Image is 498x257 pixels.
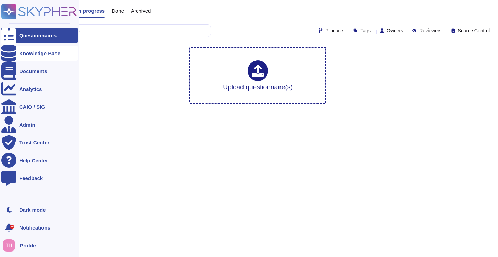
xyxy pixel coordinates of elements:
div: Trust Center [19,140,49,145]
span: Reviewers [419,28,441,33]
button: user [1,238,20,253]
a: Trust Center [1,135,78,150]
span: Notifications [19,225,50,230]
span: Profile [20,243,36,248]
div: Admin [19,122,35,127]
div: Feedback [19,176,43,181]
span: In progress [77,8,105,13]
div: Knowledge Base [19,51,60,56]
a: Analytics [1,81,78,96]
div: Questionnaires [19,33,57,38]
img: user [3,239,15,252]
span: Tags [360,28,371,33]
a: Questionnaires [1,28,78,43]
span: Source Control [458,28,490,33]
div: Documents [19,69,47,74]
a: CAIQ / SIG [1,99,78,114]
span: Done [112,8,124,13]
div: CAIQ / SIG [19,104,45,109]
div: 9+ [10,225,14,229]
input: Search by keywords [27,25,211,37]
a: Documents [1,63,78,79]
div: Upload questionnaire(s) [223,60,293,90]
a: Help Center [1,153,78,168]
span: Products [325,28,344,33]
a: Admin [1,117,78,132]
span: Archived [131,8,151,13]
div: Analytics [19,86,42,92]
a: Feedback [1,171,78,186]
a: Knowledge Base [1,46,78,61]
div: Dark mode [19,207,46,212]
div: Help Center [19,158,48,163]
span: Owners [387,28,403,33]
